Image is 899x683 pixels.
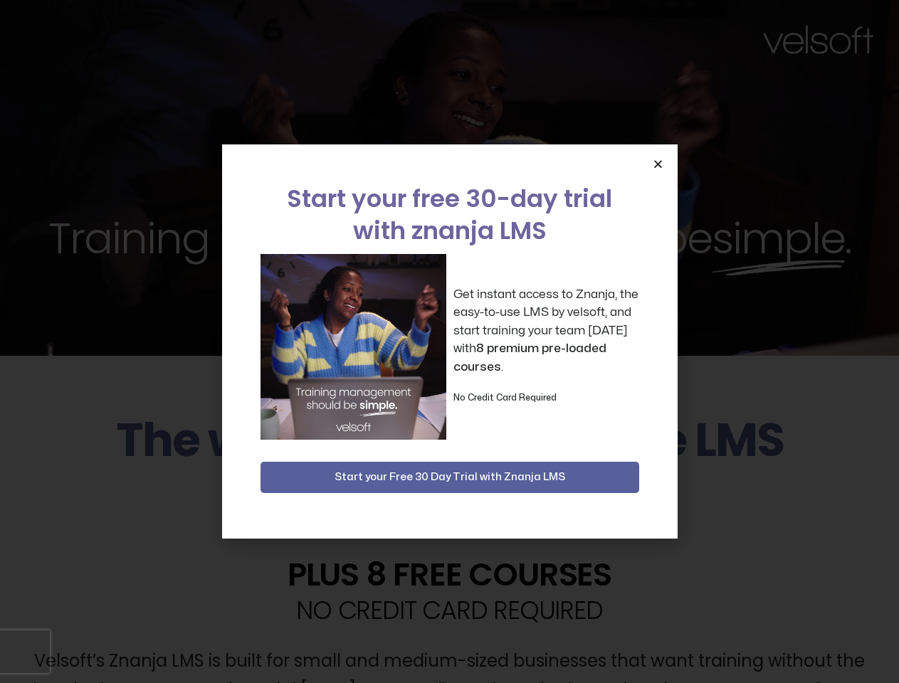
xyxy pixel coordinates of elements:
[335,469,565,486] span: Start your Free 30 Day Trial with Znanja LMS
[261,462,639,493] button: Start your Free 30 Day Trial with Znanja LMS
[261,183,639,247] h2: Start your free 30-day trial with znanja LMS
[653,159,663,169] a: Close
[453,393,557,402] strong: No Credit Card Required
[453,285,639,376] p: Get instant access to Znanja, the easy-to-use LMS by velsoft, and start training your team [DATE]...
[261,254,446,440] img: a woman sitting at her laptop dancing
[453,342,606,373] strong: 8 premium pre-loaded courses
